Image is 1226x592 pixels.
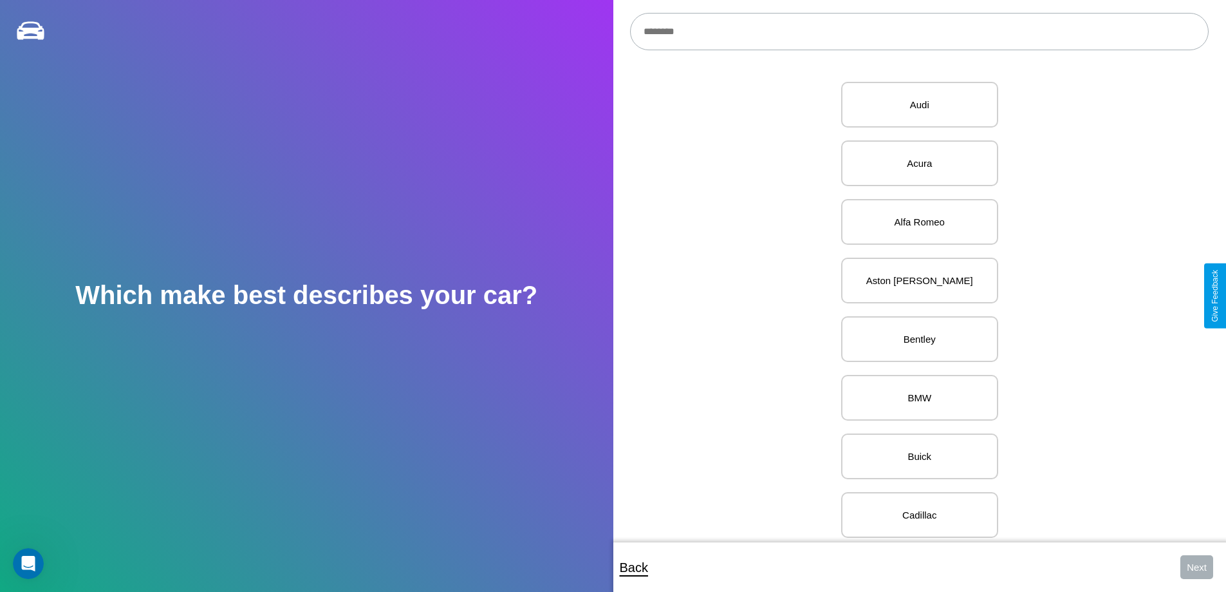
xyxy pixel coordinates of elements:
[855,213,984,231] p: Alfa Romeo
[1211,270,1220,322] div: Give Feedback
[855,448,984,465] p: Buick
[855,155,984,172] p: Acura
[855,96,984,113] p: Audi
[855,272,984,289] p: Aston [PERSON_NAME]
[855,330,984,348] p: Bentley
[1180,555,1213,579] button: Next
[620,556,648,579] p: Back
[13,548,44,579] iframe: Intercom live chat
[855,506,984,524] p: Cadillac
[75,281,537,310] h2: Which make best describes your car?
[855,389,984,406] p: BMW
